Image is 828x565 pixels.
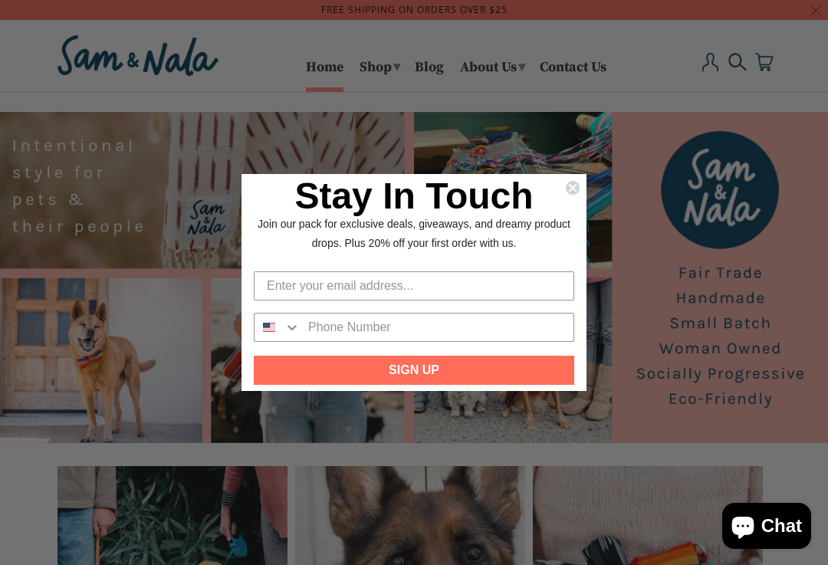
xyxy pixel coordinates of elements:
[301,314,573,341] input: Phone Number
[254,271,574,301] input: Enter your email address...
[294,176,533,216] span: Stay In Touch
[263,321,275,333] img: United States
[258,218,570,249] span: Join our pack for exclusive deals, giveaways, and dreamy product drops. Plus 20% off your first o...
[565,180,580,195] button: Close dialog
[718,503,816,553] inbox-online-store-chat: Shopify online store chat
[255,314,301,341] button: Search Countries
[254,356,574,385] button: SIGN UP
